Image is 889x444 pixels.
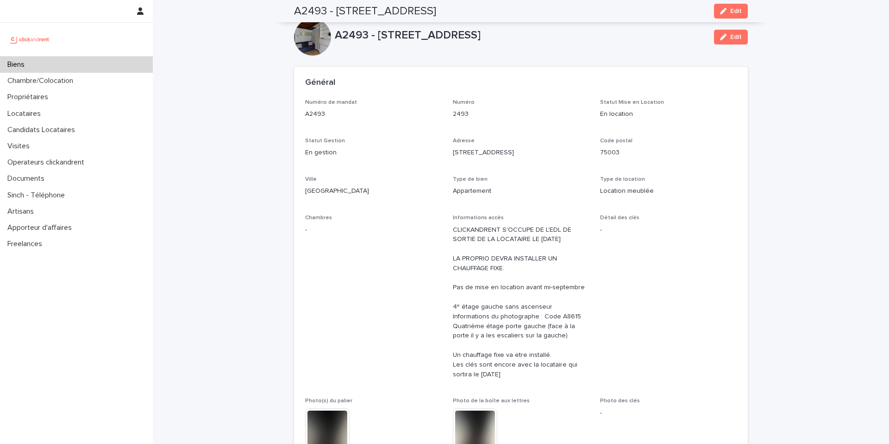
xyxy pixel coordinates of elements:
span: Statut Gestion [305,138,345,144]
p: Location meublée [600,186,737,196]
span: Détail des clés [600,215,639,221]
span: Photo des clés [600,398,640,404]
span: Adresse [453,138,475,144]
span: Type de bien [453,177,488,182]
button: Edit [714,30,748,44]
p: [GEOGRAPHIC_DATA] [305,186,442,196]
p: - [600,225,737,235]
button: Edit [714,4,748,19]
p: Operateurs clickandrent [4,158,92,167]
p: 2493 [453,109,589,119]
span: Type de location [600,177,645,182]
p: Documents [4,174,52,183]
p: Freelances [4,240,50,248]
p: A2493 - [STREET_ADDRESS] [335,29,707,42]
span: Code postal [600,138,632,144]
p: [STREET_ADDRESS] [453,148,589,158]
p: En gestion [305,148,442,158]
span: Numéro de mandat [305,100,357,105]
p: Propriétaires [4,93,56,101]
span: Edit [730,34,742,40]
p: A2493 [305,109,442,119]
p: CLICKANDRENT S'OCCUPE DE L'EDL DE SORTIE DE LA LOCATAIRE LE [DATE] LA PROPRIO DEVRA INSTALLER UN ... [453,225,589,380]
p: 75003 [600,148,737,158]
p: Apporteur d'affaires [4,223,79,232]
p: Chambre/Colocation [4,76,81,85]
p: Sinch - Téléphone [4,191,72,200]
span: Ville [305,177,317,182]
p: Candidats Locataires [4,126,82,134]
p: En location [600,109,737,119]
span: Statut Mise en Location [600,100,664,105]
span: Edit [730,8,742,14]
p: - [305,225,442,235]
p: Biens [4,60,32,69]
span: Informations accès [453,215,504,221]
p: Locataires [4,109,48,118]
p: Appartement [453,186,589,196]
span: Photo(s) du palier [305,398,352,404]
h2: A2493 - [STREET_ADDRESS] [294,5,436,18]
img: UCB0brd3T0yccxBKYDjQ [7,30,52,49]
p: - [600,408,737,418]
span: Chambres [305,215,332,221]
span: Numéro [453,100,475,105]
h2: Général [305,78,335,88]
span: Photo de la boîte aux lettres [453,398,530,404]
p: Artisans [4,207,41,216]
p: Visites [4,142,37,151]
